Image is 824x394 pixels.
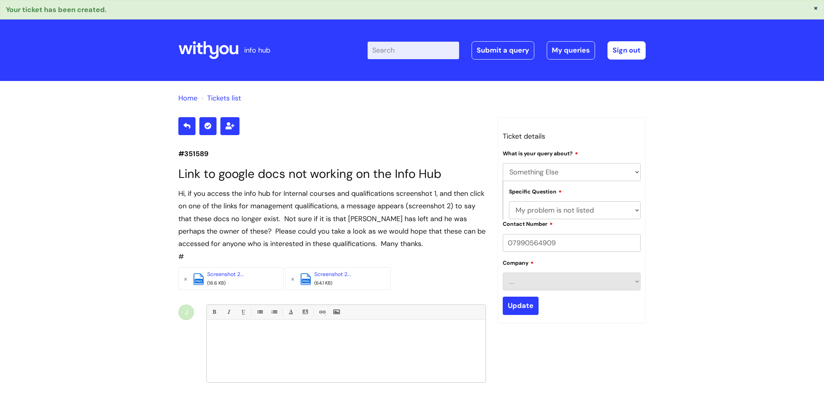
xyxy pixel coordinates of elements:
li: Tickets list [199,92,241,104]
a: Back Color [300,307,310,317]
label: Company [503,259,534,266]
label: Contact Number [503,220,553,227]
div: # [178,187,486,263]
span: png [302,279,310,283]
h3: Ticket details [503,130,641,142]
a: Link [317,307,327,317]
label: Specific Question [509,187,562,195]
div: (64.1 KB) [314,279,377,288]
a: Tickets list [207,93,241,103]
input: Search [368,42,459,59]
a: • Unordered List (Ctrl-Shift-7) [255,307,264,317]
a: Insert Image... [331,307,341,317]
a: Sign out [607,41,646,59]
a: 1. Ordered List (Ctrl-Shift-8) [269,307,279,317]
a: My queries [547,41,595,59]
span: png [195,279,203,283]
div: Hi, if you access the info hub for Internal courses and qualifications screenshot 1, and then cli... [178,187,486,250]
a: Screenshot 2... [314,271,351,278]
a: Home [178,93,197,103]
label: What is your query about? [503,149,578,157]
button: × [813,4,818,11]
a: Underline(Ctrl-U) [238,307,248,317]
input: Update [503,297,539,315]
a: Font Color [286,307,296,317]
a: Italic (Ctrl-I) [224,307,233,317]
h1: Link to google docs not working on the Info Hub [178,167,486,181]
a: Bold (Ctrl-B) [209,307,219,317]
div: | - [368,41,646,59]
div: (16.6 KB) [207,279,269,288]
li: Solution home [178,92,197,104]
p: #351589 [178,148,486,160]
p: info hub [244,44,270,56]
a: Submit a query [472,41,534,59]
a: Screenshot 2... [207,271,244,278]
div: J [178,304,194,320]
